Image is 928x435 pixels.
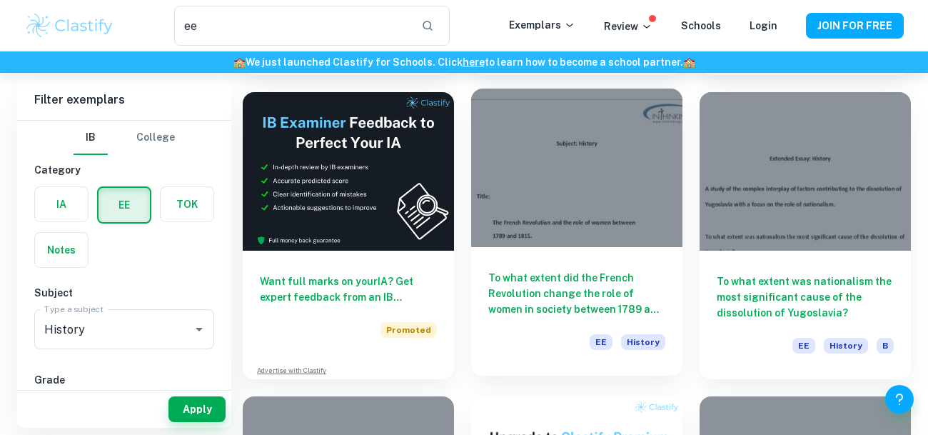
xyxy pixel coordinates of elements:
[885,385,914,414] button: Help and Feedback
[174,6,410,46] input: Search for any exemplars...
[24,11,115,40] img: Clastify logo
[877,338,894,354] span: B
[509,17,575,33] p: Exemplars
[34,162,214,178] h6: Category
[74,121,108,155] button: IB
[604,19,652,34] p: Review
[74,121,175,155] div: Filter type choice
[34,372,214,388] h6: Grade
[44,303,104,315] label: Type a subject
[243,92,454,251] img: Thumbnail
[681,20,721,31] a: Schools
[243,92,454,379] a: Want full marks on yourIA? Get expert feedback from an IB examiner!PromotedAdvertise with Clastify
[257,366,326,376] a: Advertise with Clastify
[35,233,88,267] button: Notes
[463,56,485,68] a: here
[621,334,665,350] span: History
[233,56,246,68] span: 🏫
[34,285,214,301] h6: Subject
[590,334,612,350] span: EE
[189,319,209,339] button: Open
[17,80,231,120] h6: Filter exemplars
[99,188,150,222] button: EE
[3,54,925,70] h6: We just launched Clastify for Schools. Click to learn how to become a school partner.
[806,13,904,39] button: JOIN FOR FREE
[136,121,175,155] button: College
[824,338,868,354] span: History
[700,92,911,379] a: To what extent was nationalism the most significant cause of the dissolution of Yugoslavia?EEHist...
[260,274,437,305] h6: Want full marks on your IA ? Get expert feedback from an IB examiner!
[35,187,88,221] button: IA
[683,56,695,68] span: 🏫
[792,338,815,354] span: EE
[168,396,226,422] button: Apply
[161,187,213,221] button: TOK
[488,270,665,317] h6: To what extent did the French Revolution change the role of women in society between 1789 and 1815?
[717,274,894,321] h6: To what extent was nationalism the most significant cause of the dissolution of Yugoslavia?
[380,322,437,338] span: Promoted
[471,92,682,379] a: To what extent did the French Revolution change the role of women in society between 1789 and 181...
[750,20,777,31] a: Login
